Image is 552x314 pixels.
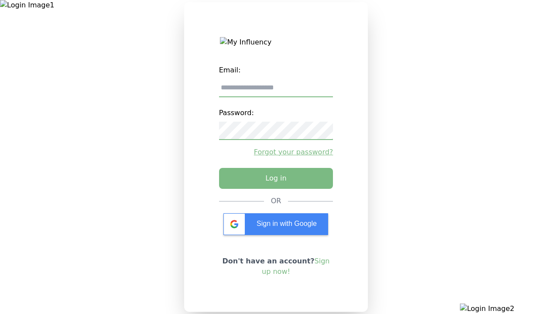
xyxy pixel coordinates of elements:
[219,61,333,79] label: Email:
[220,37,332,48] img: My Influency
[257,220,317,227] span: Sign in with Google
[271,196,281,206] div: OR
[219,168,333,189] button: Log in
[219,104,333,122] label: Password:
[219,147,333,157] a: Forgot your password?
[460,304,552,314] img: Login Image2
[219,256,333,277] p: Don't have an account?
[223,213,328,235] div: Sign in with Google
